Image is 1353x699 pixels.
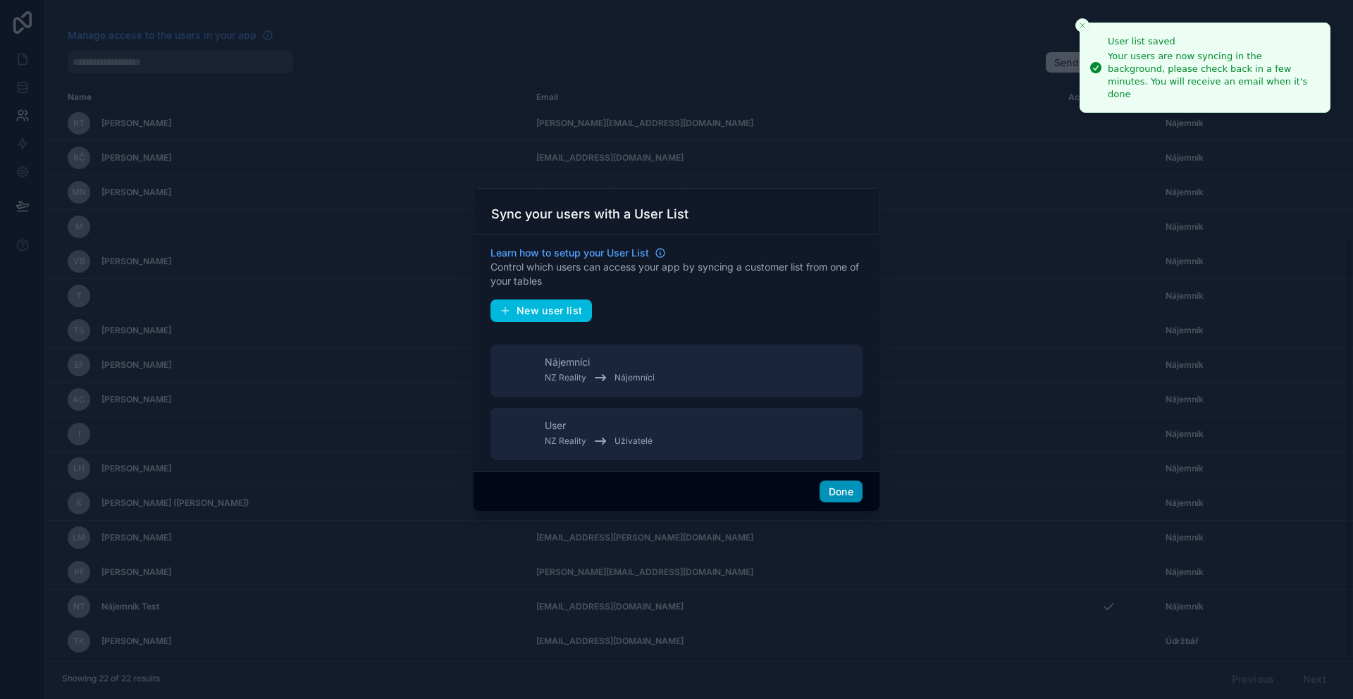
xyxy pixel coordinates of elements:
button: Close toast [1075,18,1089,32]
button: NájemníciNZ RealityNájemníci [490,345,863,397]
span: Uživatelé [614,435,653,447]
a: Learn how to setup your User List [490,246,666,260]
span: Nájemníci [614,372,655,383]
button: UserNZ RealityUživatelé [490,408,863,460]
button: Done [820,481,863,503]
p: Control which users can access your app by syncing a customer list from one of your tables [490,260,863,288]
span: NZ Reality [545,372,586,383]
span: New user list [517,304,583,317]
span: Nájemníci [545,355,590,369]
span: User [545,419,566,433]
button: New user list [490,299,592,322]
span: Learn how to setup your User List [490,246,649,260]
h3: Sync your users with a User List [491,206,688,223]
span: NZ Reality [545,435,586,447]
div: User list saved [1108,35,1318,49]
div: Your users are now syncing in the background, please check back in a few minutes. You will receiv... [1108,50,1318,101]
